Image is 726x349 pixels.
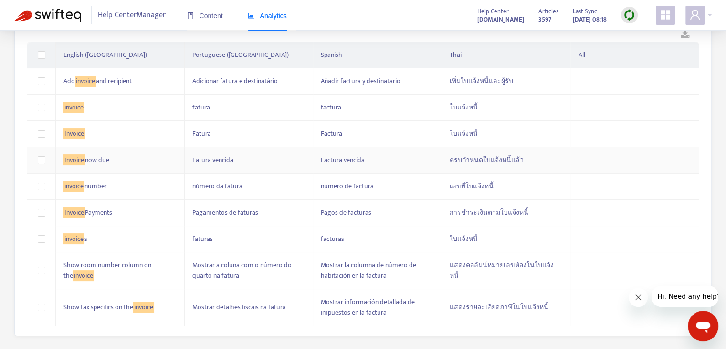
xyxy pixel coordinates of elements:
[321,233,344,244] span: facturas
[573,6,597,17] span: Last Sync
[63,260,151,281] span: Show room number column on the
[63,181,84,192] span: invoice
[56,42,185,68] th: English ([GEOGRAPHIC_DATA])
[660,9,671,21] span: appstore
[248,12,287,20] span: Analytics
[192,260,292,281] span: Mostrar a coluna com o número do quarto na fatura
[85,207,112,218] span: Payments
[14,9,81,22] img: Swifteq
[321,181,374,192] span: número de factura
[688,311,718,341] iframe: Botón para iniciar la ventana de mensajería
[75,76,96,87] span: invoice
[689,9,701,21] span: user
[442,42,571,68] th: Thai
[192,102,210,113] span: fatura
[63,233,84,244] span: invoice
[133,302,154,313] span: invoice
[450,207,528,218] span: การชำระเงินตามใบแจ้งหนี้
[321,260,416,281] span: Mostrar la columna de número de habitación en la factura
[85,154,109,165] span: now due
[321,207,371,218] span: Pagos de facturas
[96,76,132,87] span: and recipient
[63,207,85,218] span: Invoice
[570,42,699,68] th: All
[450,233,478,244] span: ใบแจ้งหนี้
[538,6,558,17] span: Articles
[192,233,213,244] span: faturas
[192,128,211,139] span: Fatura
[192,154,233,165] span: Fatura vencida
[321,128,342,139] span: Factura
[73,270,94,281] span: invoice
[98,6,166,24] span: Help Center Manager
[63,302,133,313] span: Show tax specifics on the
[450,76,513,87] span: เพิ่มใบแจ้งหนี้และผู้รับ
[192,302,286,313] span: Mostrar detalhes fiscais na fatura
[84,181,107,192] span: number
[321,296,415,318] span: Mostrar información detallada de impuestos en la factura
[573,14,607,25] strong: [DATE] 08:18
[623,9,635,21] img: sync.dc5367851b00ba804db3.png
[63,128,85,139] span: Invoice
[629,288,648,307] iframe: Cerrar mensaje
[538,14,551,25] strong: 3597
[321,154,365,165] span: Factura vencida
[187,12,194,19] span: book
[652,286,718,307] iframe: Mensaje de la compañía
[192,181,242,192] span: número da fatura
[63,76,75,87] span: Add
[187,12,223,20] span: Content
[63,154,85,165] span: Invoice
[63,102,84,113] span: invoice
[321,102,341,113] span: factura
[313,42,442,68] th: Spanish
[450,181,494,192] span: เลขที่ใบแจ้งหนี้
[450,260,554,281] span: แสดงคอลัมน์หมายเลขห้องในใบแจ้งหนี้
[6,7,69,14] span: Hi. Need any help?
[477,6,509,17] span: Help Center
[248,12,254,19] span: area-chart
[84,233,87,244] span: s
[192,76,278,87] span: Adicionar fatura e destinatário
[450,302,548,313] span: แสดงรายละเอียดภาษีในใบแจ้งหนี้
[450,154,524,165] span: ครบกำหนดใบแจ้งหนี้แล้ว
[185,42,314,68] th: Portuguese ([GEOGRAPHIC_DATA])
[477,14,524,25] a: [DOMAIN_NAME]
[450,102,478,113] span: ใบแจ้งหนี้
[192,207,258,218] span: Pagamentos de faturas
[321,76,400,87] span: Añadir factura y destinatario
[450,128,478,139] span: ใบแจ้งหนี้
